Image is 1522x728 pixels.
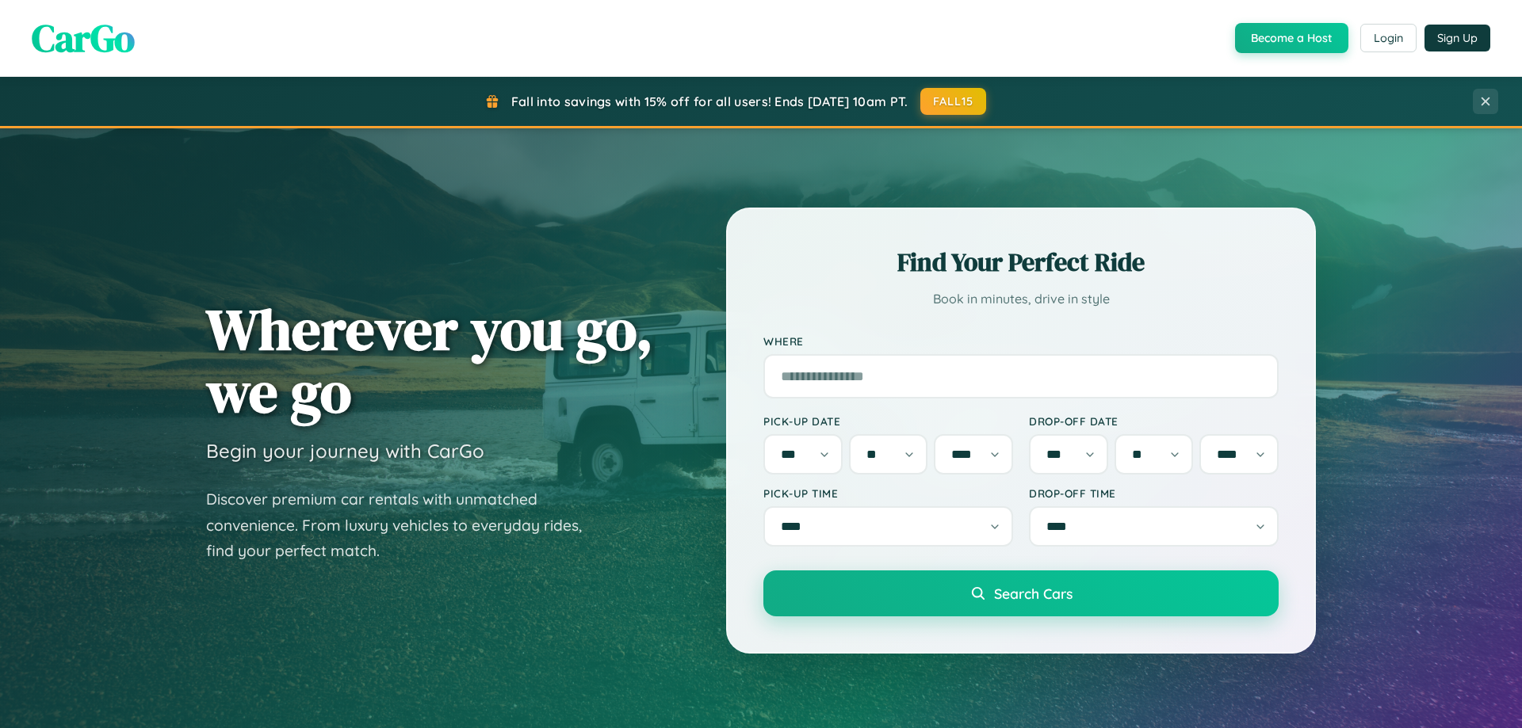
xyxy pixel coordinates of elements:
button: Search Cars [763,570,1279,616]
span: CarGo [32,12,135,64]
button: Login [1360,24,1417,52]
p: Discover premium car rentals with unmatched convenience. From luxury vehicles to everyday rides, ... [206,486,602,564]
label: Drop-off Date [1029,414,1279,428]
p: Book in minutes, drive in style [763,288,1279,311]
h1: Wherever you go, we go [206,298,653,423]
label: Where [763,334,1279,348]
h3: Begin your journey with CarGo [206,439,484,463]
span: Search Cars [994,585,1073,602]
span: Fall into savings with 15% off for all users! Ends [DATE] 10am PT. [511,93,908,109]
label: Pick-up Time [763,486,1013,500]
label: Pick-up Date [763,414,1013,428]
label: Drop-off Time [1029,486,1279,500]
button: FALL15 [920,88,987,115]
button: Become a Host [1235,23,1348,53]
h2: Find Your Perfect Ride [763,245,1279,280]
button: Sign Up [1424,25,1490,51]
